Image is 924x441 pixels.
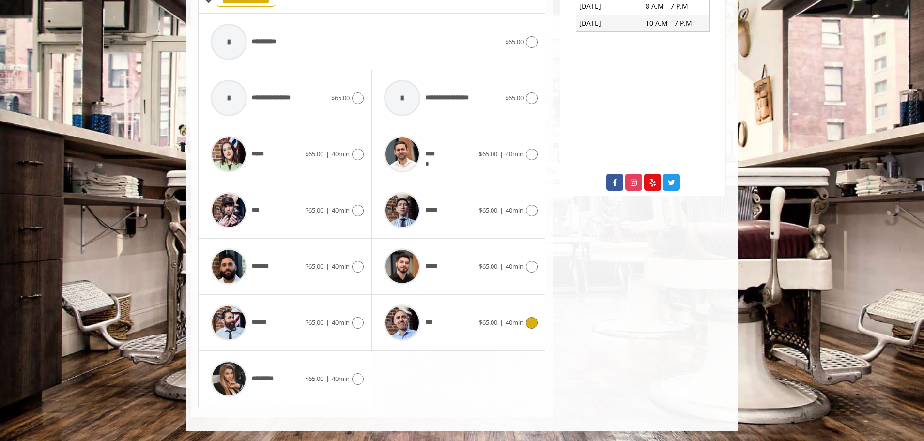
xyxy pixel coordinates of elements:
span: | [500,318,503,327]
span: $65.00 [305,318,323,327]
span: 40min [332,262,350,271]
span: $65.00 [505,37,524,46]
td: [DATE] [576,15,643,31]
span: 40min [506,150,524,158]
span: 40min [506,206,524,214]
span: | [326,374,329,383]
span: 40min [506,318,524,327]
span: | [326,262,329,271]
span: $65.00 [505,93,524,102]
span: $65.00 [305,206,323,214]
span: $65.00 [479,318,497,327]
span: $65.00 [305,374,323,383]
span: | [326,206,329,214]
span: | [326,150,329,158]
span: $65.00 [331,93,350,102]
span: 40min [332,150,350,158]
span: | [500,262,503,271]
span: 40min [332,318,350,327]
span: 40min [332,374,350,383]
span: | [500,206,503,214]
span: | [500,150,503,158]
span: 40min [332,206,350,214]
td: 10 A.M - 7 P.M [643,15,709,31]
span: 40min [506,262,524,271]
span: $65.00 [479,206,497,214]
span: $65.00 [479,150,497,158]
span: $65.00 [305,262,323,271]
span: | [326,318,329,327]
span: $65.00 [479,262,497,271]
span: $65.00 [305,150,323,158]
